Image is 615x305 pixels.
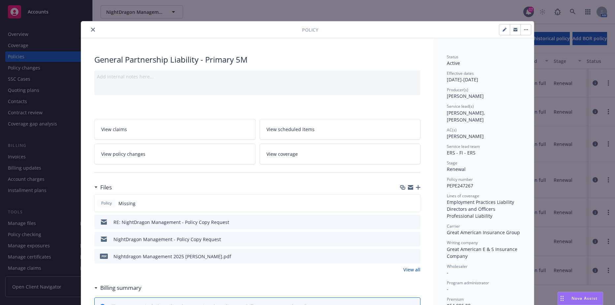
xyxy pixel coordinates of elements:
span: Effective dates [447,70,474,76]
h3: Billing summary [100,284,141,292]
span: [PERSON_NAME], [PERSON_NAME] [447,110,486,123]
h3: Files [100,183,112,192]
button: download file [401,219,407,226]
div: RE: NightDragon Management - Policy Copy Request [113,219,229,226]
span: Program administrator [447,280,489,286]
span: - [447,269,448,276]
button: download file [401,253,407,260]
span: Policy [100,200,113,206]
div: NightDragon Management - Policy Copy Request [113,236,221,243]
span: Stage [447,160,457,166]
span: Policy [302,26,318,33]
span: [PERSON_NAME] [447,133,484,139]
a: View scheduled items [260,119,421,140]
span: pdf [100,254,108,259]
div: Drag to move [558,292,566,305]
span: AC(s) [447,127,457,133]
button: preview file [412,253,418,260]
span: View coverage [266,151,298,157]
div: Files [94,183,112,192]
span: Wholesaler [447,263,468,269]
div: General Partnership Liability - Primary 5M [94,54,420,65]
button: preview file [412,219,418,226]
div: Directors and Officers [447,206,521,212]
a: View claims [94,119,256,140]
span: View scheduled items [266,126,315,133]
span: Service lead(s) [447,103,474,109]
span: Lines of coverage [447,193,479,199]
span: Writing company [447,240,478,245]
button: Nova Assist [558,292,603,305]
a: View all [403,266,420,273]
button: preview file [412,236,418,243]
div: Professional Liability [447,212,521,219]
div: Add internal notes here... [97,73,418,80]
div: Employment Practices Liability [447,199,521,206]
span: Policy number [447,177,473,182]
div: [DATE] - [DATE] [447,70,521,83]
span: ERS - FI - ERS [447,150,476,156]
span: Great American Insurance Group [447,229,520,236]
a: View policy changes [94,144,256,164]
a: View coverage [260,144,421,164]
span: Great American E & S Insurance Company [447,246,519,259]
span: Status [447,54,458,60]
span: - [447,286,448,292]
button: close [89,26,97,34]
span: Renewal [447,166,466,172]
span: Nova Assist [571,295,598,301]
span: View claims [101,126,127,133]
span: Service lead team [447,144,480,149]
span: Active [447,60,460,66]
span: [PERSON_NAME] [447,93,484,99]
div: Billing summary [94,284,141,292]
span: Missing [118,200,136,207]
span: Carrier [447,223,460,229]
span: Premium [447,296,464,302]
span: PEPE247267 [447,182,473,189]
span: View policy changes [101,151,145,157]
span: Producer(s) [447,87,468,93]
div: Nightdragon Management 2025 [PERSON_NAME].pdf [113,253,231,260]
button: download file [401,236,407,243]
